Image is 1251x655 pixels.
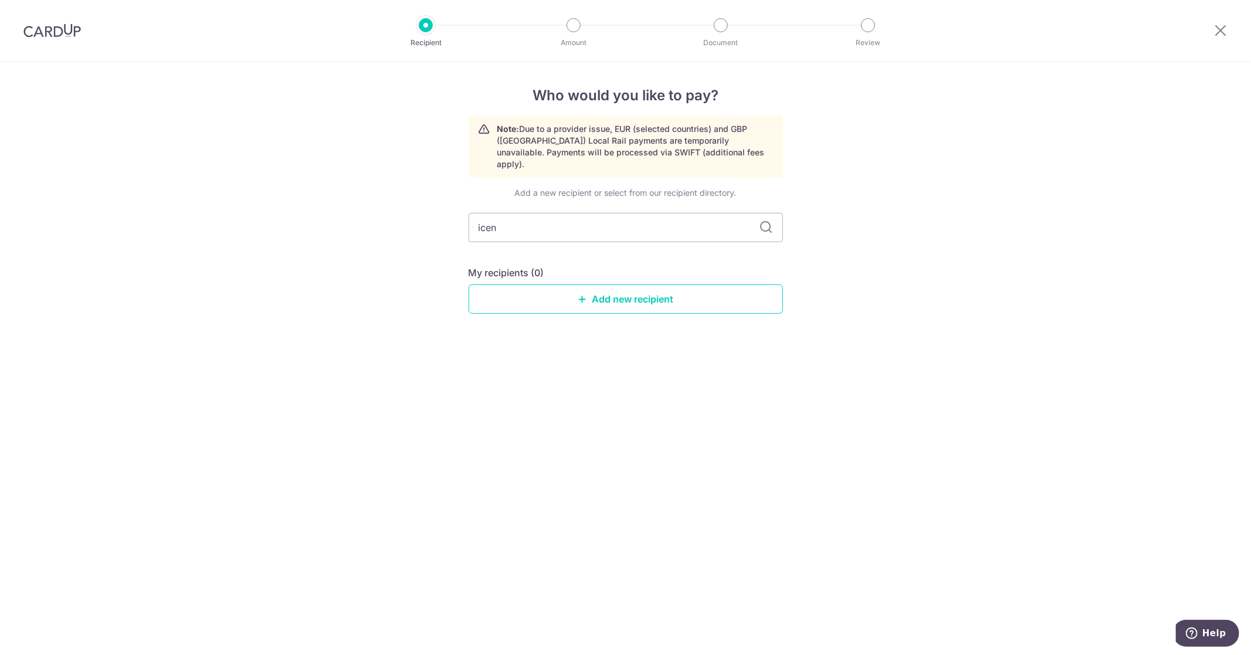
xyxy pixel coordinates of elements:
h5: My recipients (0) [469,266,544,280]
iframe: Opens a widget where you can find more information [1176,620,1239,649]
strong: Note: [497,124,520,134]
h4: Who would you like to pay? [469,85,783,106]
p: Amount [530,37,617,49]
div: Add a new recipient or select from our recipient directory. [469,187,783,199]
p: Review [825,37,911,49]
p: Recipient [382,37,469,49]
input: Search for any recipient here [469,213,783,242]
a: Add new recipient [469,284,783,314]
p: Due to a provider issue, EUR (selected countries) and GBP ([GEOGRAPHIC_DATA]) Local Rail payments... [497,123,773,170]
p: Document [677,37,764,49]
img: CardUp [23,23,81,38]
